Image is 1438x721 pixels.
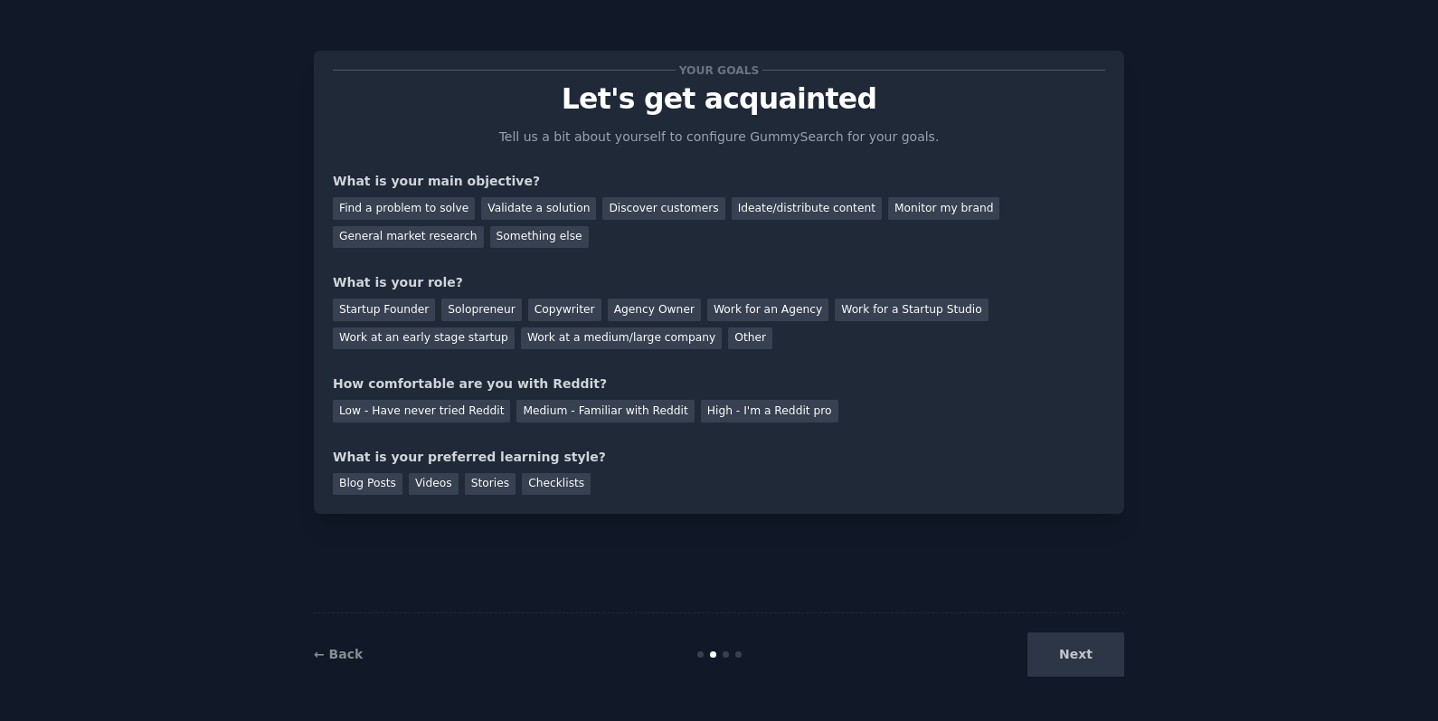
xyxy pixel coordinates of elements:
div: Checklists [522,473,591,496]
div: Copywriter [528,299,601,321]
div: General market research [333,226,484,249]
div: Medium - Familiar with Reddit [516,400,694,422]
div: Find a problem to solve [333,197,475,220]
p: Let's get acquainted [333,83,1105,115]
div: How comfortable are you with Reddit? [333,375,1105,394]
div: Solopreneur [441,299,521,321]
div: Work at an early stage startup [333,327,515,350]
span: Your goals [676,61,762,80]
div: Low - Have never tried Reddit [333,400,510,422]
div: Other [728,327,772,350]
div: Work for a Startup Studio [835,299,988,321]
div: Work for an Agency [707,299,828,321]
div: High - I'm a Reddit pro [701,400,838,422]
div: Validate a solution [481,197,596,220]
div: What is your main objective? [333,172,1105,191]
div: What is your role? [333,273,1105,292]
a: ← Back [314,647,363,661]
div: Something else [490,226,589,249]
div: Work at a medium/large company [521,327,722,350]
div: Stories [465,473,516,496]
div: What is your preferred learning style? [333,448,1105,467]
div: Blog Posts [333,473,402,496]
div: Discover customers [602,197,724,220]
p: Tell us a bit about yourself to configure GummySearch for your goals. [491,128,947,147]
div: Startup Founder [333,299,435,321]
div: Ideate/distribute content [732,197,882,220]
div: Monitor my brand [888,197,999,220]
div: Videos [409,473,459,496]
div: Agency Owner [608,299,701,321]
